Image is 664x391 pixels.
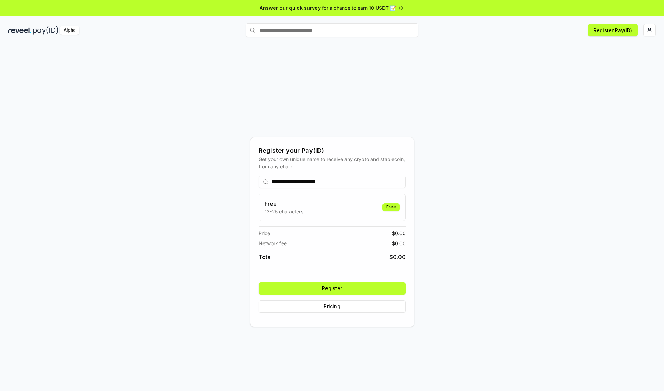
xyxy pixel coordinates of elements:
[382,203,400,211] div: Free
[259,146,406,155] div: Register your Pay(ID)
[60,26,79,35] div: Alpha
[588,24,638,36] button: Register Pay(ID)
[265,208,303,215] p: 13-25 characters
[260,4,321,11] span: Answer our quick survey
[33,26,58,35] img: pay_id
[259,240,287,247] span: Network fee
[259,282,406,295] button: Register
[259,253,272,261] span: Total
[259,300,406,313] button: Pricing
[389,253,406,261] span: $ 0.00
[265,199,303,208] h3: Free
[322,4,396,11] span: for a chance to earn 10 USDT 📝
[392,230,406,237] span: $ 0.00
[392,240,406,247] span: $ 0.00
[8,26,31,35] img: reveel_dark
[259,230,270,237] span: Price
[259,155,406,170] div: Get your own unique name to receive any crypto and stablecoin, from any chain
